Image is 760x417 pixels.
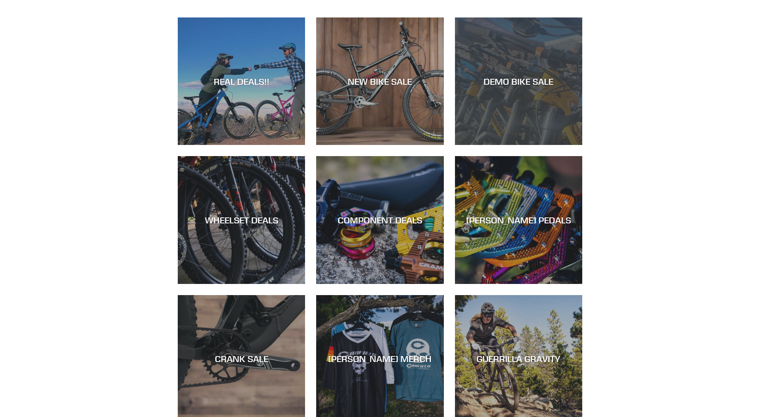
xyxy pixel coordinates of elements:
[455,353,582,364] div: GUERRILLA GRAVITY
[316,353,443,364] div: [PERSON_NAME] MERCH
[316,76,443,87] div: NEW BIKE SALE
[178,17,305,145] a: REAL DEALS!!
[178,156,305,284] a: WHEELSET DEALS
[455,156,582,284] a: [PERSON_NAME] PEDALS
[316,214,443,225] div: COMPONENT DEALS
[178,76,305,87] div: REAL DEALS!!
[455,17,582,145] a: DEMO BIKE SALE
[178,214,305,225] div: WHEELSET DEALS
[178,353,305,364] div: CRANK SALE
[455,214,582,225] div: [PERSON_NAME] PEDALS
[316,156,443,284] a: COMPONENT DEALS
[455,76,582,87] div: DEMO BIKE SALE
[316,17,443,145] a: NEW BIKE SALE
